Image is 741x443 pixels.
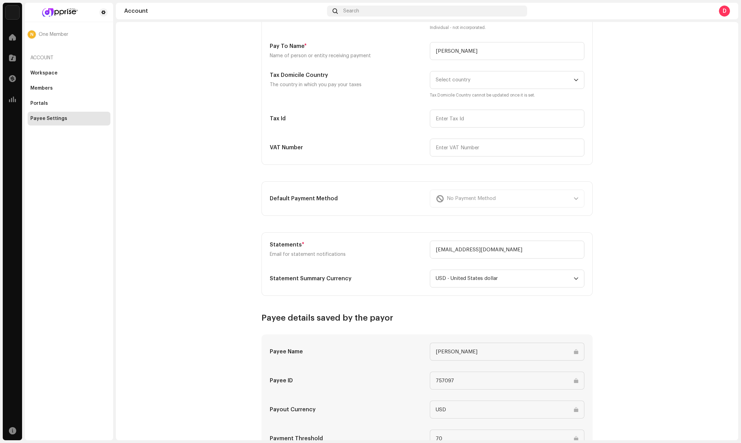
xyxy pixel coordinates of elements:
[30,116,67,121] div: Payee Settings
[343,8,359,14] span: Search
[30,101,48,106] div: Portals
[430,139,584,157] input: Enter VAT Number
[270,194,424,203] h5: Default Payment Method
[30,85,53,91] div: Members
[6,6,19,19] img: 1c16f3de-5afb-4452-805d-3f3454e20b1b
[270,376,424,385] h5: Payee ID
[270,143,424,152] h5: VAT Number
[430,24,584,31] small: Individual - not incorporated.
[270,81,424,89] p: The country in which you pay your taxes
[270,250,424,259] p: Email for statement notifications
[270,71,424,79] h5: Tax Domicile Country
[574,71,579,89] div: dropdown trigger
[430,92,584,99] small: Tax Domicile Country cannot be updated once it is set.
[28,81,110,95] re-m-nav-item: Members
[270,42,424,50] h5: Pay To Name
[124,8,324,14] div: Account
[270,52,424,60] p: Name of person or entity receiving payment
[261,312,593,323] h3: Payee details saved by the payor
[430,372,584,390] input: —
[270,241,424,249] h5: Statements
[436,71,574,89] span: Select country
[574,270,579,287] div: dropdown trigger
[270,274,424,283] h5: Statement Summary Currency
[436,77,471,82] span: Select country
[28,97,110,110] re-m-nav-item: Portals
[270,114,424,123] h5: Tax Id
[39,32,68,37] span: One Member
[270,405,424,414] h5: Payout Currency
[28,50,110,66] re-a-nav-header: Account
[30,70,58,76] div: Workspace
[430,241,584,259] input: Enter email
[30,8,88,17] img: 9735bdd7-cfd5-46c3-b821-837d9d3475c2
[430,110,584,128] input: Enter Tax Id
[270,348,424,356] h5: Payee Name
[719,6,730,17] div: D
[436,270,574,287] span: USD - United States dollar
[28,66,110,80] re-m-nav-item: Workspace
[28,112,110,125] re-m-nav-item: Payee Settings
[430,42,584,60] input: Enter name
[270,434,424,443] h5: Payment Threshold
[28,30,36,39] div: N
